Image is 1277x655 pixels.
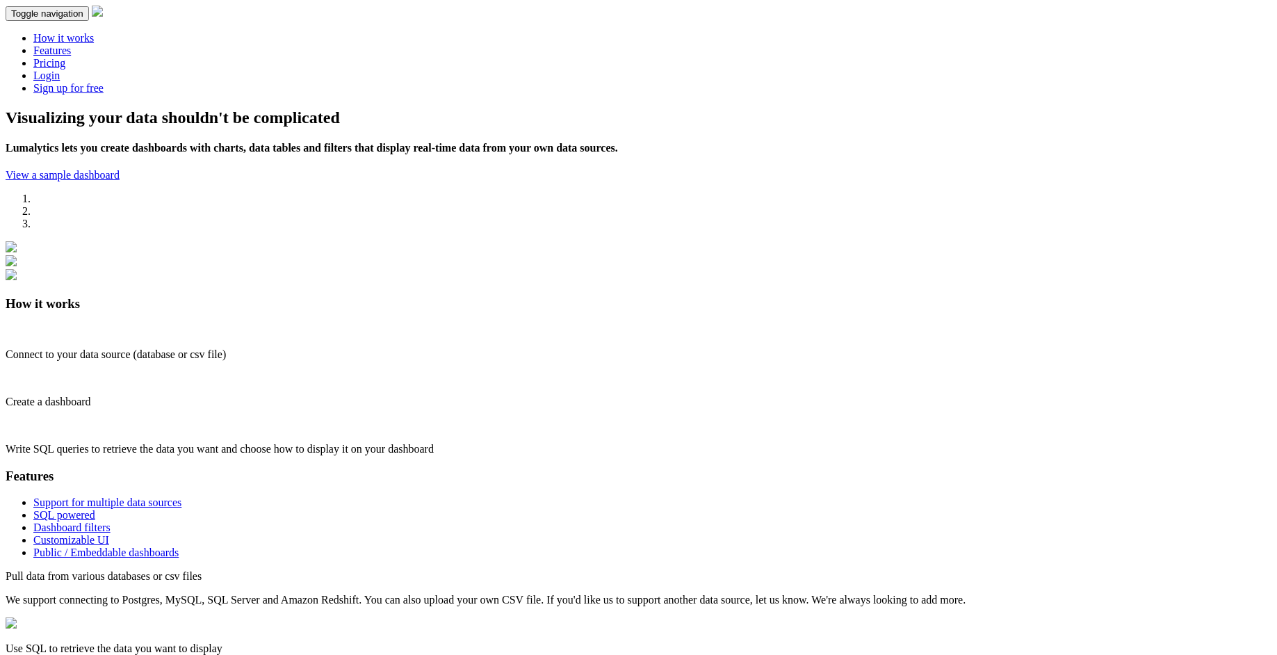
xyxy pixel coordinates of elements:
[6,396,1271,408] p: Create a dashboard
[6,269,17,280] img: lumalytics-screenshot-3-04977a5c2dca9b125ae790bce47ef446ee1c15c3bae81557a73f924cfbf69eb4.png
[33,521,111,533] a: Dashboard filters
[6,241,17,252] img: lumalytics-screenshot-1-7a74361a8398877aa2597a69edf913cb7964058ba03049edb3fa55e2b5462593.png
[6,443,1271,455] p: Write SQL queries to retrieve the data you want and choose how to display it on your dashboard
[33,496,181,508] a: Support for multiple data sources
[6,617,17,629] img: all_sources-96e6a078ea2232f4f51e36b418ddbdcd5c1072f9fbd822abdeb337f6c537824b.png
[6,296,1271,312] h3: How it works
[33,82,104,94] a: Sign up for free
[6,570,1271,583] p: Pull data from various databases or csv files
[6,169,120,181] a: View a sample dashboard
[6,469,1271,484] h3: Features
[6,348,1271,361] p: Connect to your data source (database or csv file)
[33,547,179,558] a: Public / Embeddable dashboards
[33,57,65,69] a: Pricing
[6,255,17,266] img: lumalytics-screenshot-2-199e60c08e33fc0b6e5e86304bf20dcd1bb646d050ed2e7d6efdc05661455cea.png
[6,642,1271,655] p: Use SQL to retrieve the data you want to display
[33,45,71,56] a: Features
[6,108,1271,127] h2: Visualizing your data shouldn't be complicated
[92,6,103,17] img: logo_v2-f34f87db3d4d9f5311d6c47995059ad6168825a3e1eb260e01c8041e89355404.png
[33,70,60,81] a: Login
[6,142,1271,154] h4: Lumalytics lets you create dashboards with charts, data tables and filters that display real-time...
[11,8,83,19] span: Toggle navigation
[33,534,109,546] a: Customizable UI
[6,6,89,21] button: Toggle navigation
[33,32,94,44] a: How it works
[33,509,95,521] a: SQL powered
[6,594,1271,606] p: We support connecting to Postgres, MySQL, SQL Server and Amazon Redshift. You can also upload you...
